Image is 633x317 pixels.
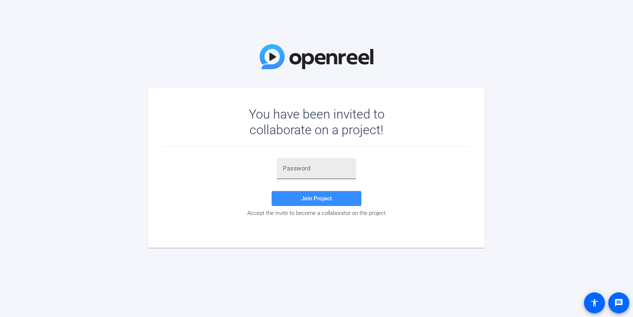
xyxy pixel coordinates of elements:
[227,106,406,138] div: You have been invited to collaborate on a project!
[614,298,623,307] mat-icon: message
[260,44,373,69] img: OpenReel Logo
[301,195,332,202] span: Join Project
[590,298,599,307] mat-icon: accessibility
[272,191,361,206] button: Join Project
[163,210,470,216] div: Accept the invite to become a collaborator on the project
[283,164,350,173] input: Password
